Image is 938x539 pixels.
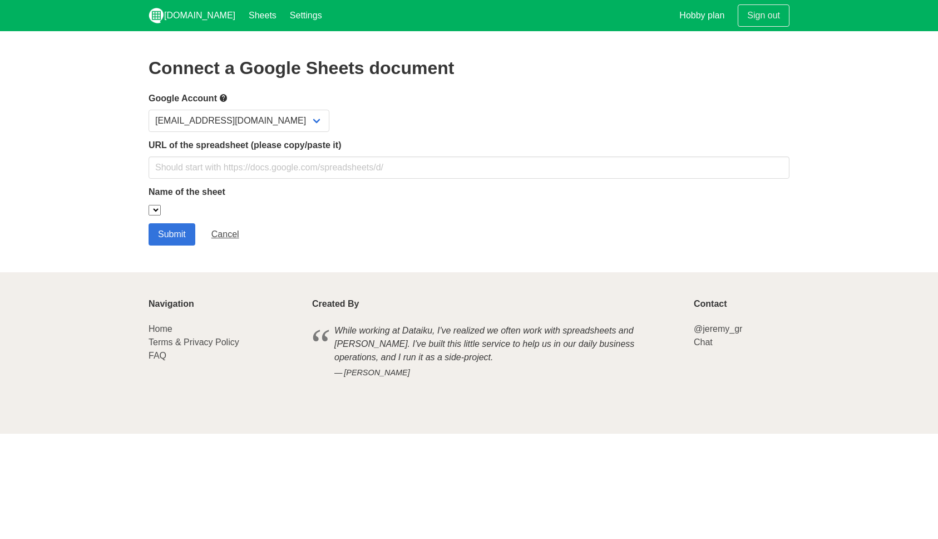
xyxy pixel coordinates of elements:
h2: Connect a Google Sheets document [149,58,789,78]
blockquote: While working at Dataiku, I've realized we often work with spreadsheets and [PERSON_NAME]. I've b... [312,322,680,381]
p: Contact [694,299,789,309]
p: Created By [312,299,680,309]
input: Submit [149,223,195,246]
img: logo_v2_white.png [149,8,164,23]
label: Name of the sheet [149,185,789,199]
a: Sign out [738,4,789,27]
a: @jeremy_gr [694,324,742,334]
label: URL of the spreadsheet (please copy/paste it) [149,139,789,152]
a: Home [149,324,172,334]
cite: [PERSON_NAME] [334,367,658,379]
a: Terms & Privacy Policy [149,337,239,347]
a: FAQ [149,351,166,360]
p: Navigation [149,299,299,309]
label: Google Account [149,91,789,105]
a: Chat [694,337,713,347]
input: Should start with https://docs.google.com/spreadsheets/d/ [149,156,789,179]
a: Cancel [202,223,249,246]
